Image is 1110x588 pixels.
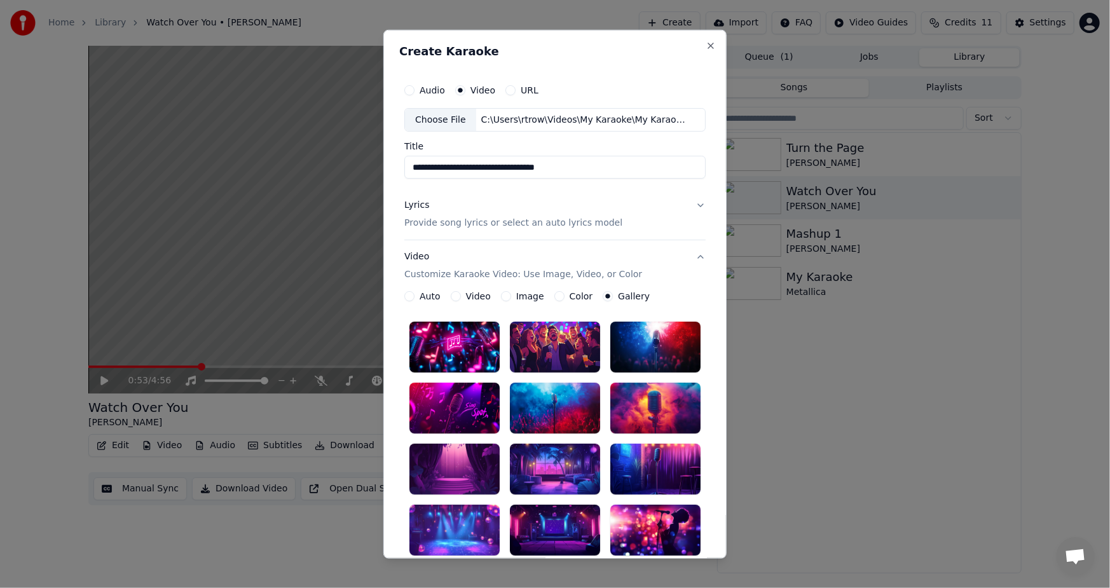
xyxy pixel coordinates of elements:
[420,85,445,94] label: Audio
[404,189,706,240] button: LyricsProvide song lyrics or select an auto lyrics model
[570,292,593,301] label: Color
[405,108,476,131] div: Choose File
[404,240,706,291] button: VideoCustomize Karaoke Video: Use Image, Video, or Color
[420,292,441,301] label: Auto
[470,85,495,94] label: Video
[404,268,642,281] p: Customize Karaoke Video: Use Image, Video, or Color
[476,113,692,126] div: C:\Users\rtrow\Videos\My Karaoke\My Karaoke [DATE] MORNING youka edit 2.mp4
[521,85,538,94] label: URL
[404,217,622,229] p: Provide song lyrics or select an auto lyrics model
[399,45,711,57] h2: Create Karaoke
[404,250,642,281] div: Video
[618,292,650,301] label: Gallery
[404,142,706,151] label: Title
[516,292,544,301] label: Image
[466,292,491,301] label: Video
[404,199,429,212] div: Lyrics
